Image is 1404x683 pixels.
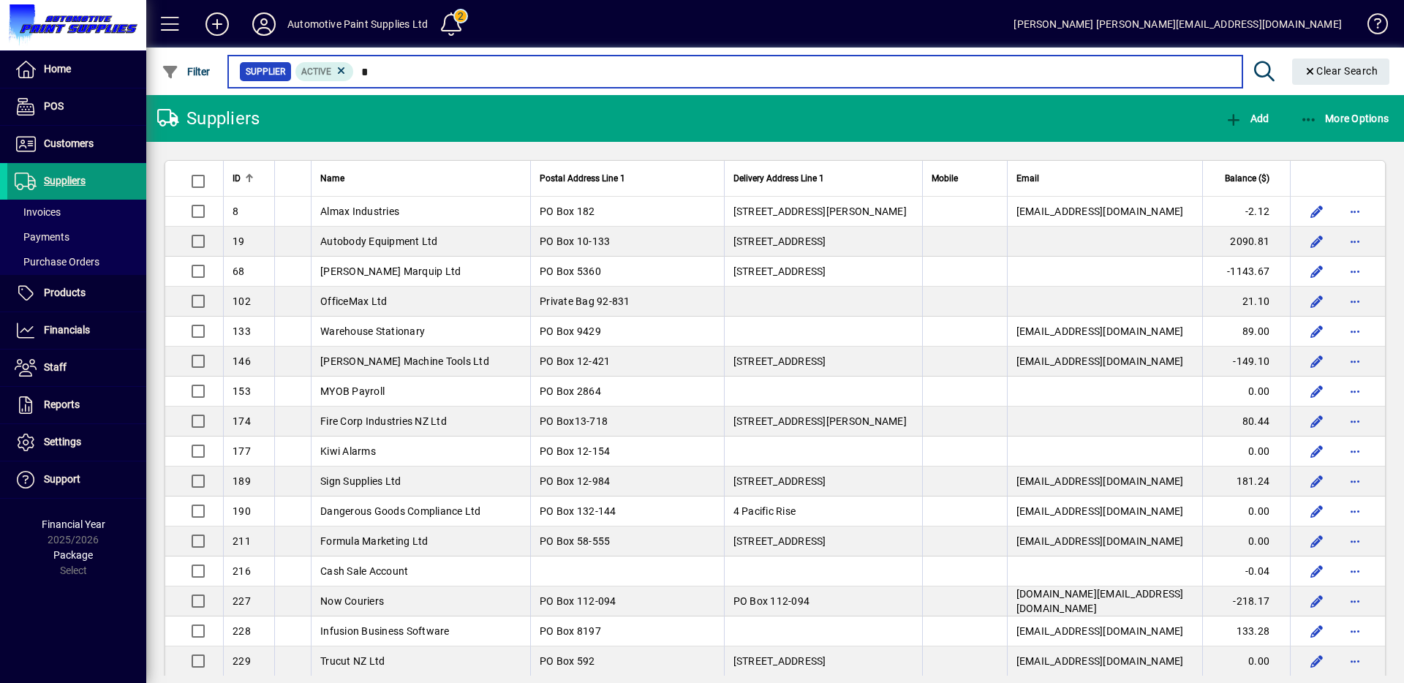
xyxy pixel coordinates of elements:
[540,235,610,247] span: PO Box 10-133
[733,655,826,667] span: [STREET_ADDRESS]
[540,655,595,667] span: PO Box 592
[7,350,146,386] a: Staff
[44,63,71,75] span: Home
[320,265,461,277] span: [PERSON_NAME] Marquip Ltd
[1014,12,1342,36] div: [PERSON_NAME] [PERSON_NAME][EMAIL_ADDRESS][DOMAIN_NAME]
[1016,205,1184,217] span: [EMAIL_ADDRESS][DOMAIN_NAME]
[1202,616,1290,646] td: 133.28
[1225,113,1269,124] span: Add
[157,107,260,130] div: Suppliers
[1343,499,1367,523] button: More options
[1221,105,1272,132] button: Add
[320,325,425,337] span: Warehouse Stationary
[1343,320,1367,343] button: More options
[7,387,146,423] a: Reports
[15,206,61,218] span: Invoices
[246,64,285,79] span: Supplier
[733,235,826,247] span: [STREET_ADDRESS]
[320,385,385,397] span: MYOB Payroll
[320,595,384,607] span: Now Couriers
[1016,655,1184,667] span: [EMAIL_ADDRESS][DOMAIN_NAME]
[1305,380,1329,403] button: Edit
[733,475,826,487] span: [STREET_ADDRESS]
[1305,649,1329,673] button: Edit
[540,625,601,637] span: PO Box 8197
[233,625,251,637] span: 228
[233,415,251,427] span: 174
[1305,350,1329,373] button: Edit
[287,12,428,36] div: Automotive Paint Supplies Ltd
[320,535,428,547] span: Formula Marketing Ltd
[1305,200,1329,223] button: Edit
[233,565,251,577] span: 216
[320,655,385,667] span: Trucut NZ Ltd
[1305,410,1329,433] button: Edit
[540,415,608,427] span: PO Box13-718
[44,436,81,448] span: Settings
[1202,287,1290,317] td: 21.10
[42,518,105,530] span: Financial Year
[1016,625,1184,637] span: [EMAIL_ADDRESS][DOMAIN_NAME]
[158,59,214,85] button: Filter
[1016,170,1039,186] span: Email
[233,445,251,457] span: 177
[241,11,287,37] button: Profile
[733,355,826,367] span: [STREET_ADDRESS]
[7,51,146,88] a: Home
[540,535,610,547] span: PO Box 58-555
[540,355,610,367] span: PO Box 12-421
[540,295,630,307] span: Private Bag 92-831
[44,324,90,336] span: Financials
[1343,350,1367,373] button: More options
[301,67,331,77] span: Active
[1305,290,1329,313] button: Edit
[7,461,146,498] a: Support
[1343,529,1367,553] button: More options
[1305,469,1329,493] button: Edit
[320,205,399,217] span: Almax Industries
[44,287,86,298] span: Products
[733,415,907,427] span: [STREET_ADDRESS][PERSON_NAME]
[733,170,824,186] span: Delivery Address Line 1
[1202,556,1290,586] td: -0.04
[194,11,241,37] button: Add
[15,256,99,268] span: Purchase Orders
[1212,170,1283,186] div: Balance ($)
[320,170,521,186] div: Name
[1202,377,1290,407] td: 0.00
[1202,347,1290,377] td: -149.10
[1016,170,1193,186] div: Email
[1016,325,1184,337] span: [EMAIL_ADDRESS][DOMAIN_NAME]
[1305,589,1329,613] button: Edit
[1343,260,1367,283] button: More options
[7,312,146,349] a: Financials
[1292,59,1390,85] button: Clear
[233,595,251,607] span: 227
[320,170,344,186] span: Name
[233,355,251,367] span: 146
[7,249,146,274] a: Purchase Orders
[1343,469,1367,493] button: More options
[1016,505,1184,517] span: [EMAIL_ADDRESS][DOMAIN_NAME]
[233,170,241,186] span: ID
[320,295,387,307] span: OfficeMax Ltd
[733,205,907,217] span: [STREET_ADDRESS][PERSON_NAME]
[540,170,625,186] span: Postal Address Line 1
[233,505,251,517] span: 190
[233,235,245,247] span: 19
[1202,527,1290,556] td: 0.00
[1343,559,1367,583] button: More options
[733,265,826,277] span: [STREET_ADDRESS]
[162,66,211,78] span: Filter
[44,473,80,485] span: Support
[44,361,67,373] span: Staff
[1202,467,1290,497] td: 181.24
[540,265,601,277] span: PO Box 5360
[932,170,958,186] span: Mobile
[7,88,146,125] a: POS
[7,275,146,312] a: Products
[1300,113,1389,124] span: More Options
[44,137,94,149] span: Customers
[233,295,251,307] span: 102
[540,595,616,607] span: PO Box 112-094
